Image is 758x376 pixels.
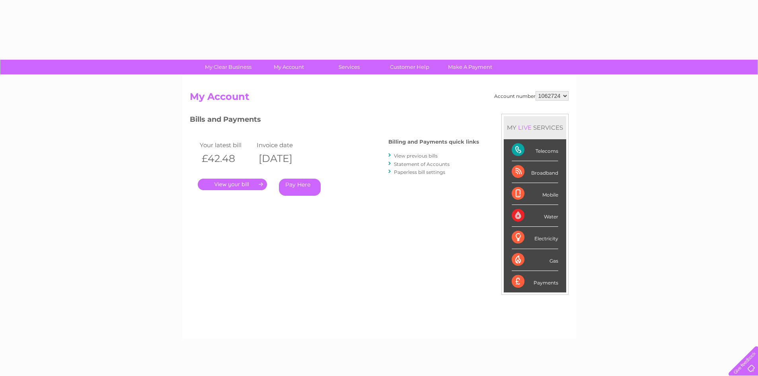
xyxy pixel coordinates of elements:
a: . [198,179,267,190]
a: Statement of Accounts [394,161,450,167]
div: Payments [512,271,558,292]
div: Broadband [512,161,558,183]
a: View previous bills [394,153,438,159]
div: Water [512,205,558,227]
th: [DATE] [255,150,312,167]
div: LIVE [516,124,533,131]
td: Your latest bill [198,140,255,150]
td: Invoice date [255,140,312,150]
a: My Clear Business [195,60,261,74]
a: My Account [256,60,322,74]
a: Make A Payment [437,60,503,74]
a: Services [316,60,382,74]
div: Mobile [512,183,558,205]
a: Paperless bill settings [394,169,445,175]
h3: Bills and Payments [190,114,479,128]
a: Customer Help [377,60,442,74]
div: Telecoms [512,139,558,161]
th: £42.48 [198,150,255,167]
a: Pay Here [279,179,321,196]
div: Electricity [512,227,558,249]
div: Account number [494,91,569,101]
div: Gas [512,249,558,271]
h2: My Account [190,91,569,106]
div: MY SERVICES [504,116,566,139]
h4: Billing and Payments quick links [388,139,479,145]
